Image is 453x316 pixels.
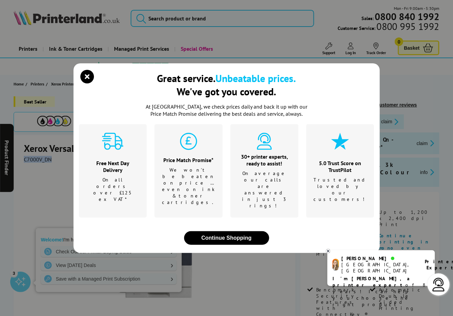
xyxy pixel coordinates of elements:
div: Price Match Promise* [162,157,215,163]
p: On average our calls are answered in just 3 rings! [239,170,290,209]
b: I'm [PERSON_NAME], a printer expert [333,275,412,288]
div: [GEOGRAPHIC_DATA], [GEOGRAPHIC_DATA] [342,262,416,274]
div: 30+ printer experts, ready to assist! [239,153,290,167]
p: Trusted and loved by our customers! [313,177,367,203]
button: close modal [184,231,269,245]
div: [PERSON_NAME] [342,255,416,262]
p: We won't be beaten on price …even on ink & toner cartridges. [162,167,215,206]
p: On all orders over £125 ex VAT* [87,177,139,203]
img: user-headset-light.svg [432,278,446,291]
p: of 8 years! I can help you choose the right product [333,275,430,308]
button: close modal [82,72,93,82]
p: At [GEOGRAPHIC_DATA], we check prices daily and back it up with our Price Match Promise deliverin... [142,103,312,117]
b: Unbeatable prices. [216,72,296,85]
div: 5.0 Trust Score on TrustPilot [313,160,367,173]
div: Great service. We've got you covered. [157,72,296,98]
div: Free Next Day Delivery [87,160,139,173]
img: amy-livechat.png [333,259,339,271]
